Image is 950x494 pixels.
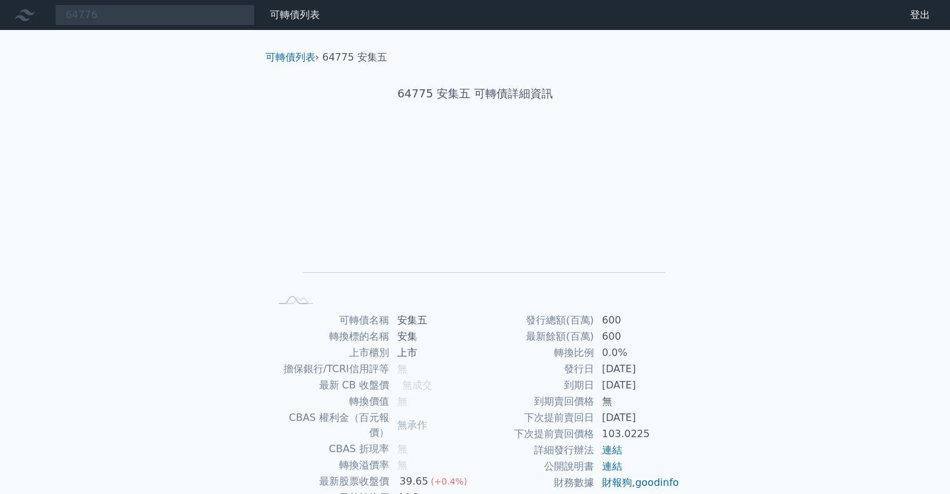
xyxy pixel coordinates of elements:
[595,475,680,491] td: ,
[475,475,595,491] td: 財務數據
[270,410,390,441] td: CBAS 權利金（百元報價）
[322,50,387,65] li: 64775 安集五
[595,312,680,329] td: 600
[270,345,390,361] td: 上市櫃別
[397,474,431,489] div: 39.65
[397,395,407,407] span: 無
[270,393,390,410] td: 轉換價值
[475,361,595,377] td: 發行日
[475,312,595,329] td: 發行總額(百萬)
[397,419,427,431] span: 無承作
[475,442,595,458] td: 詳細發行辦法
[475,329,595,345] td: 最新餘額(百萬)
[390,312,475,329] td: 安集五
[602,444,622,456] a: 連結
[55,4,255,26] input: 搜尋可轉債 代號／名稱
[270,377,390,393] td: 最新 CB 收盤價
[255,85,695,102] h1: 64775 安集五 可轉債詳細資訊
[397,443,407,455] span: 無
[291,142,666,291] g: Chart
[397,363,407,375] span: 無
[265,51,315,63] a: 可轉債列表
[595,329,680,345] td: 600
[397,459,407,471] span: 無
[270,9,320,21] a: 可轉債列表
[475,426,595,442] td: 下次提前賣回價格
[270,329,390,345] td: 轉換標的名稱
[595,377,680,393] td: [DATE]
[270,312,390,329] td: 可轉債名稱
[635,477,679,488] a: goodinfo
[475,458,595,475] td: 公開說明書
[602,477,632,488] a: 財報狗
[390,329,475,345] td: 安集
[265,50,319,65] li: ›
[475,345,595,361] td: 轉換比例
[595,345,680,361] td: 0.0%
[270,457,390,473] td: 轉換溢價率
[595,361,680,377] td: [DATE]
[595,410,680,426] td: [DATE]
[475,377,595,393] td: 到期日
[270,441,390,457] td: CBAS 折現率
[390,345,475,361] td: 上市
[270,361,390,377] td: 擔保銀行/TCRI信用評等
[431,477,467,487] span: (+0.4%)
[402,379,432,391] span: 無成交
[595,426,680,442] td: 103.0225
[595,393,680,410] td: 無
[602,460,622,472] a: 連結
[270,473,390,490] td: 最新股票收盤價
[475,393,595,410] td: 到期賣回價格
[475,410,595,426] td: 下次提前賣回日
[900,5,940,25] a: 登出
